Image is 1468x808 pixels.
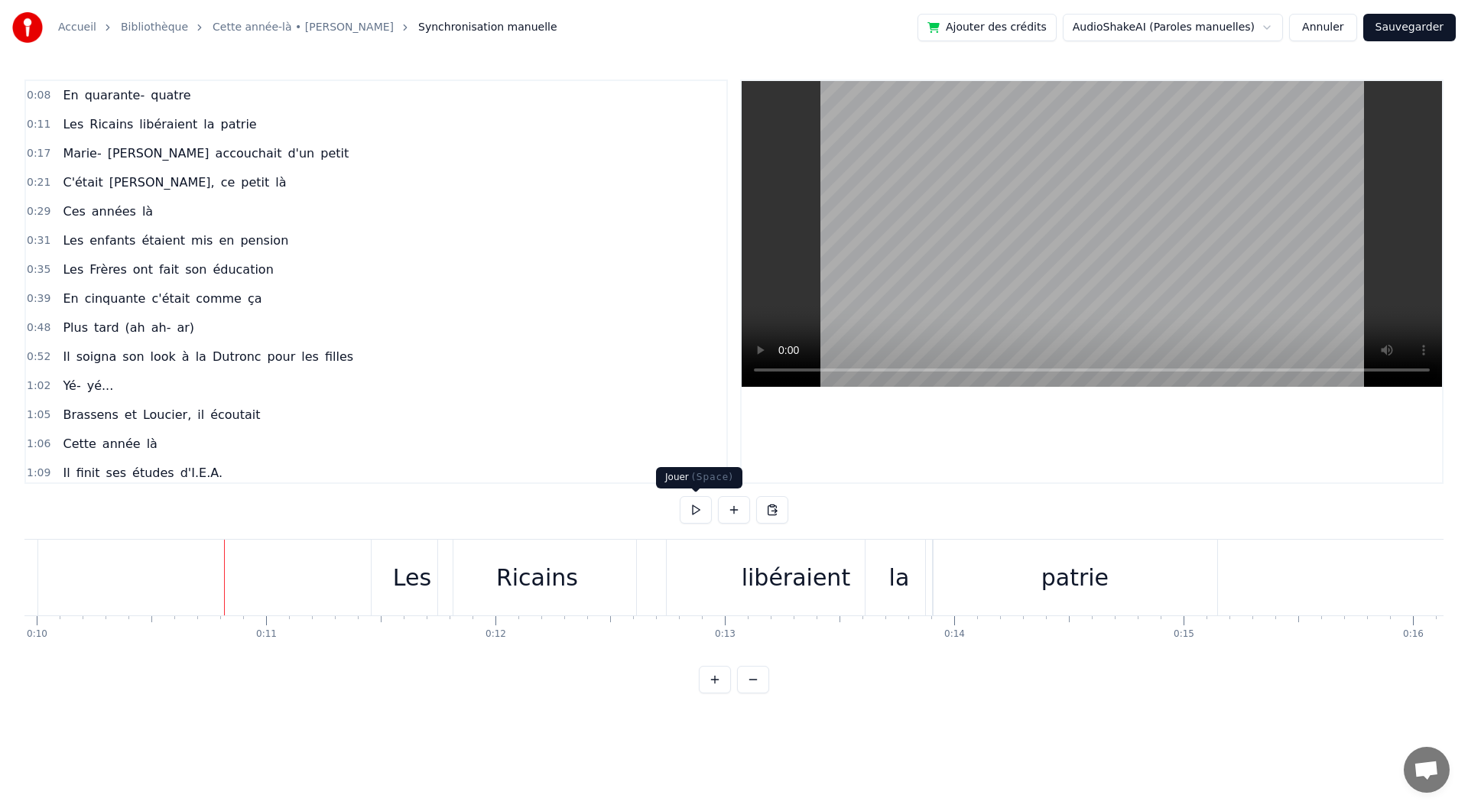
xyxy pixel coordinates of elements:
[256,628,277,641] div: 0:11
[61,232,85,249] span: Les
[108,174,216,191] span: [PERSON_NAME],
[131,464,176,482] span: études
[209,406,261,423] span: écoutait
[1174,628,1194,641] div: 0:15
[61,174,104,191] span: C'était
[61,203,86,220] span: Ces
[27,233,50,248] span: 0:31
[149,86,192,104] span: quatre
[194,348,208,365] span: la
[692,472,733,482] span: ( Space )
[211,261,274,278] span: éducation
[217,232,235,249] span: en
[149,348,177,365] span: look
[86,377,115,394] span: yé...
[219,174,237,191] span: ce
[106,144,211,162] span: [PERSON_NAME]
[27,175,50,190] span: 0:21
[742,560,850,595] div: libéraient
[138,115,199,133] span: libéraient
[27,349,50,365] span: 0:52
[83,290,148,307] span: cinquante
[75,348,119,365] span: soigna
[190,232,214,249] span: mis
[132,261,154,278] span: ont
[239,232,290,249] span: pension
[656,467,742,488] div: Jouer
[27,378,50,394] span: 1:02
[179,464,224,482] span: d'I.E.A.
[145,435,159,453] span: là
[246,290,264,307] span: ça
[61,406,119,423] span: Brassens
[27,117,50,132] span: 0:11
[274,174,287,191] span: là
[486,628,506,641] div: 0:12
[88,261,128,278] span: Frères
[180,348,191,365] span: à
[124,319,147,336] span: (ah
[123,406,138,423] span: et
[319,144,350,162] span: petit
[889,560,910,595] div: la
[12,12,43,43] img: youka
[300,348,320,365] span: les
[150,319,173,336] span: ah-
[27,466,50,481] span: 1:09
[27,146,50,161] span: 0:17
[141,406,193,423] span: Loucier,
[27,204,50,219] span: 0:29
[75,464,102,482] span: finit
[202,115,216,133] span: la
[58,20,557,35] nav: breadcrumb
[27,436,50,452] span: 1:06
[393,560,431,595] div: Les
[715,628,736,641] div: 0:13
[61,348,71,365] span: Il
[61,290,80,307] span: En
[88,232,137,249] span: enfants
[286,144,316,162] span: d'un
[1289,14,1356,41] button: Annuler
[61,86,80,104] span: En
[27,407,50,423] span: 1:05
[101,435,142,453] span: année
[150,290,191,307] span: c'était
[83,86,147,104] span: quarante-
[213,20,394,35] a: Cette année-là • [PERSON_NAME]
[27,88,50,103] span: 0:08
[944,628,965,641] div: 0:14
[58,20,96,35] a: Accueil
[27,262,50,277] span: 0:35
[141,203,154,220] span: là
[61,144,102,162] span: Marie-
[239,174,271,191] span: petit
[1041,560,1109,595] div: patrie
[323,348,355,365] span: filles
[88,115,135,133] span: Ricains
[27,320,50,336] span: 0:48
[418,20,557,35] span: Synchronisation manuelle
[90,203,138,220] span: années
[61,115,85,133] span: Les
[158,261,180,278] span: fait
[219,115,258,133] span: patrie
[211,348,263,365] span: Dutronc
[1403,628,1424,641] div: 0:16
[61,377,82,394] span: Yé-
[1404,747,1450,793] a: Ouvrir le chat
[121,348,145,365] span: son
[194,290,243,307] span: comme
[196,406,206,423] span: il
[27,291,50,307] span: 0:39
[61,464,71,482] span: Il
[917,14,1057,41] button: Ajouter des crédits
[140,232,187,249] span: étaient
[1363,14,1456,41] button: Sauvegarder
[121,20,188,35] a: Bibliothèque
[61,261,85,278] span: Les
[496,560,578,595] div: Ricains
[27,628,47,641] div: 0:10
[61,319,89,336] span: Plus
[266,348,297,365] span: pour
